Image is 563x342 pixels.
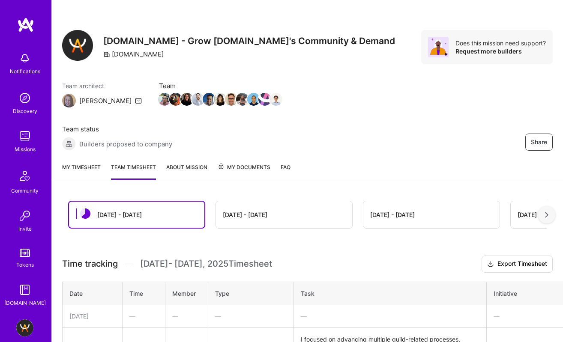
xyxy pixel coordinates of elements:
a: Team Member Avatar [248,92,259,107]
button: Share [525,134,553,151]
a: Team Member Avatar [170,92,181,107]
a: Team Member Avatar [215,92,226,107]
div: Missions [15,145,36,154]
img: Community [15,166,35,186]
img: Team Architect [62,94,76,107]
span: Time tracking [62,259,118,269]
th: Type [208,282,294,305]
div: Request more builders [455,47,546,55]
img: Team Member Avatar [158,93,171,106]
a: My timesheet [62,163,101,180]
div: — [301,312,479,321]
div: [DATE] - [DATE] [223,210,267,219]
th: Task [294,282,487,305]
img: Team Member Avatar [169,93,182,106]
span: Team architect [62,81,142,90]
img: Team Member Avatar [270,93,282,106]
i: icon Download [487,260,494,269]
a: Team Member Avatar [226,92,237,107]
a: A.Team - Grow A.Team's Community & Demand [14,319,36,336]
th: Date [63,282,123,305]
div: [DATE] [69,312,115,321]
img: Team Member Avatar [236,93,249,106]
div: [DATE] - [DATE] [370,210,415,219]
div: [DATE] - [DATE] [518,210,562,219]
img: tokens [20,249,30,257]
div: — [172,312,201,321]
span: Share [531,138,547,146]
img: logo [17,17,34,33]
div: Tokens [16,260,34,269]
img: guide book [16,281,33,298]
img: Avatar [428,37,449,57]
span: Team [159,81,281,90]
img: Team Member Avatar [225,93,238,106]
img: Company Logo [62,30,93,61]
div: [DATE] - [DATE] [97,210,142,219]
div: Discovery [13,107,37,116]
img: Team Member Avatar [214,93,227,106]
div: [DOMAIN_NAME] [4,298,46,307]
div: Does this mission need support? [455,39,546,47]
img: teamwork [16,128,33,145]
img: Invite [16,207,33,224]
img: discovery [16,89,33,107]
div: — [215,312,287,321]
img: Team Member Avatar [180,93,193,106]
img: Team Member Avatar [192,93,204,106]
a: Team Member Avatar [237,92,248,107]
span: [DATE] - [DATE] , 2025 Timesheet [140,259,272,269]
a: Team Member Avatar [181,92,192,107]
img: Team Member Avatar [203,93,216,106]
a: Team Member Avatar [192,92,204,107]
a: FAQ [281,163,290,180]
i: icon CompanyGray [103,51,110,58]
h3: [DOMAIN_NAME] - Grow [DOMAIN_NAME]'s Community & Demand [103,36,395,46]
a: My Documents [218,163,270,180]
img: status icon [80,208,90,219]
a: Team Member Avatar [259,92,270,107]
th: Time [123,282,165,305]
div: Invite [18,224,32,233]
th: Member [165,282,208,305]
a: About Mission [166,163,207,180]
button: Export Timesheet [482,256,553,273]
a: Team Member Avatar [204,92,215,107]
div: Community [11,186,39,195]
div: [PERSON_NAME] [79,96,132,105]
img: Team Member Avatar [258,93,271,106]
span: My Documents [218,163,270,172]
img: A.Team - Grow A.Team's Community & Demand [16,319,33,336]
div: Notifications [10,67,40,76]
a: Team timesheet [111,163,156,180]
img: Builders proposed to company [62,137,76,151]
img: right [545,212,548,218]
span: Builders proposed to company [79,140,172,149]
div: — [129,312,158,321]
a: Team Member Avatar [270,92,281,107]
img: bell [16,50,33,67]
a: Team Member Avatar [159,92,170,107]
span: Team status [62,125,172,134]
i: icon Mail [135,97,142,104]
div: [DOMAIN_NAME] [103,50,164,59]
img: Team Member Avatar [247,93,260,106]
